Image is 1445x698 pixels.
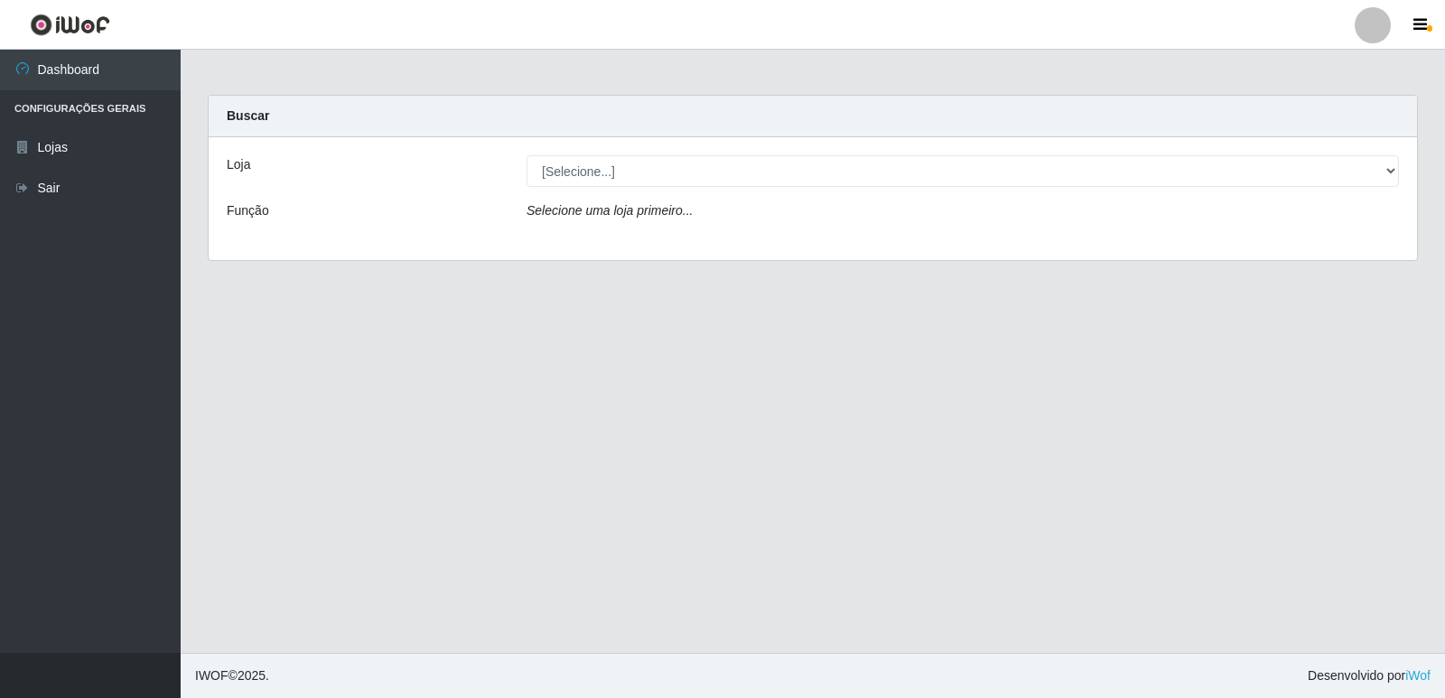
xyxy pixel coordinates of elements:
i: Selecione uma loja primeiro... [527,203,693,218]
img: CoreUI Logo [30,14,110,36]
span: © 2025 . [195,666,269,685]
a: iWof [1405,668,1431,683]
strong: Buscar [227,108,269,123]
span: Desenvolvido por [1308,666,1431,685]
label: Função [227,201,269,220]
span: IWOF [195,668,228,683]
label: Loja [227,155,250,174]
